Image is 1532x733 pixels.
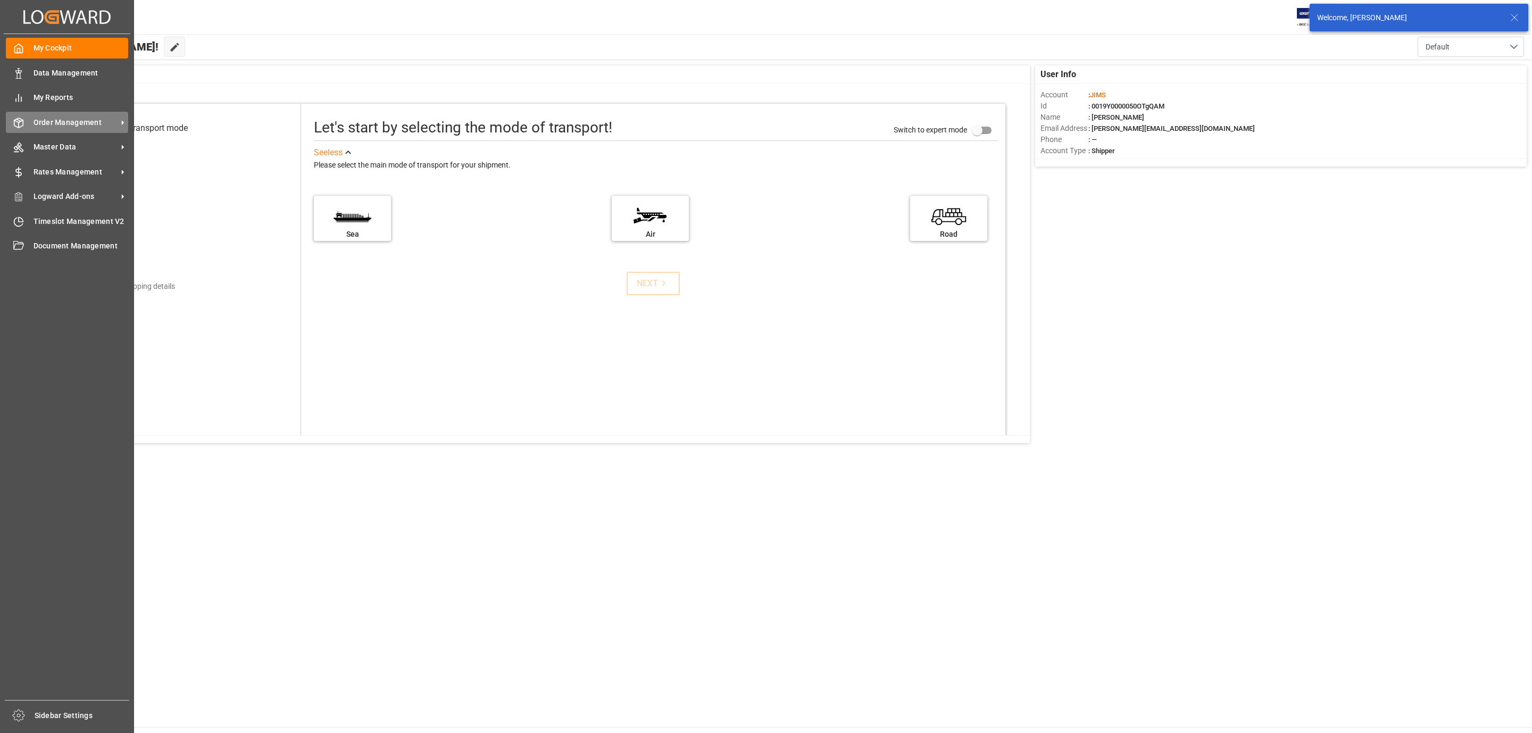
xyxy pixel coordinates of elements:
div: Welcome, [PERSON_NAME] [1317,12,1500,23]
img: Exertis%20JAM%20-%20Email%20Logo.jpg_1722504956.jpg [1297,8,1334,27]
div: Add shipping details [109,281,175,292]
span: Id [1040,101,1088,112]
div: Air [617,229,684,240]
button: NEXT [627,272,680,295]
span: User Info [1040,68,1076,81]
span: Order Management [34,117,118,128]
span: : [PERSON_NAME][EMAIL_ADDRESS][DOMAIN_NAME] [1088,124,1255,132]
div: Sea [319,229,386,240]
a: Document Management [6,236,128,256]
span: My Reports [34,92,129,103]
span: Phone [1040,134,1088,145]
div: Let's start by selecting the mode of transport! [314,116,612,139]
span: JIMS [1090,91,1106,99]
span: Name [1040,112,1088,123]
span: Default [1426,41,1450,53]
div: NEXT [637,277,669,290]
span: Switch to expert mode [894,126,967,134]
span: Document Management [34,240,129,252]
span: Rates Management [34,166,118,178]
a: My Cockpit [6,38,128,59]
span: : [PERSON_NAME] [1088,113,1144,121]
span: Master Data [34,141,118,153]
span: Data Management [34,68,129,79]
div: Select transport mode [105,122,188,135]
span: My Cockpit [34,43,129,54]
a: My Reports [6,87,128,108]
span: Sidebar Settings [35,710,130,721]
span: Account [1040,89,1088,101]
span: Email Address [1040,123,1088,134]
span: Logward Add-ons [34,191,118,202]
span: Account Type [1040,145,1088,156]
a: Data Management [6,62,128,83]
span: : [1088,91,1106,99]
div: See less [314,146,343,159]
span: : 0019Y0000050OTgQAM [1088,102,1164,110]
span: : — [1088,136,1097,144]
button: open menu [1418,37,1524,57]
a: Timeslot Management V2 [6,211,128,231]
div: Please select the main mode of transport for your shipment. [314,159,998,172]
div: Road [915,229,982,240]
span: Timeslot Management V2 [34,216,129,227]
span: : Shipper [1088,147,1115,155]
